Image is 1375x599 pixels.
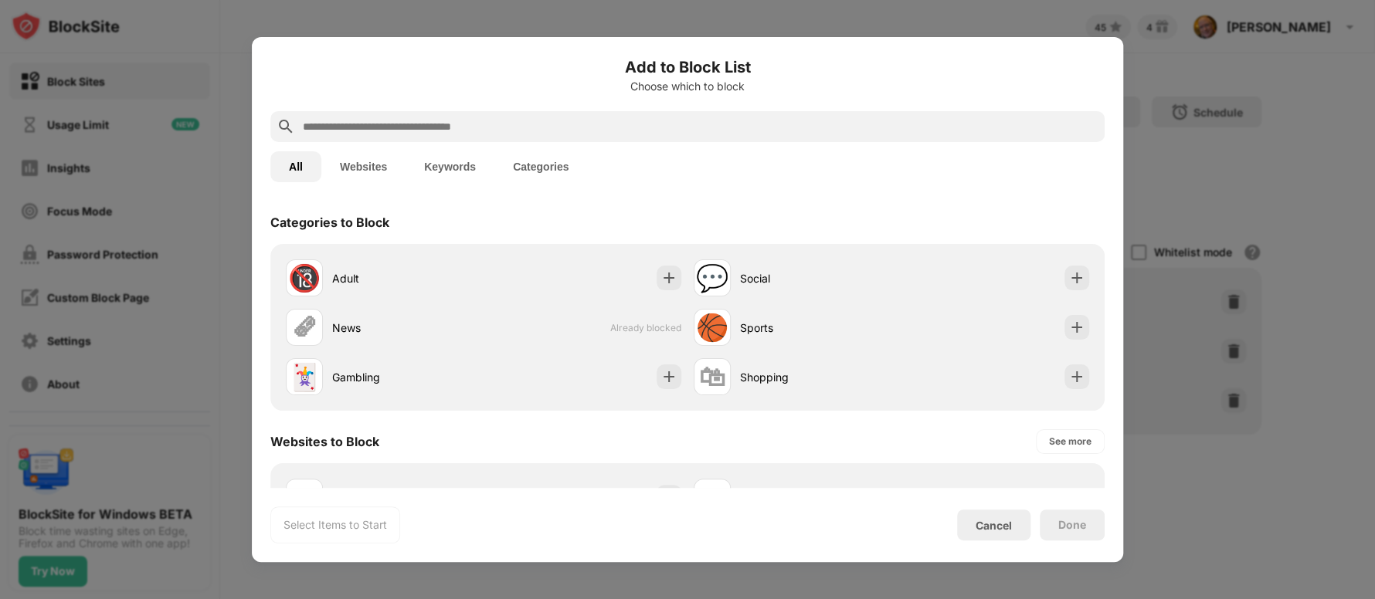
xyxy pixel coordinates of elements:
[270,434,379,449] div: Websites to Block
[1058,519,1086,531] div: Done
[406,151,494,182] button: Keywords
[332,270,484,286] div: Adult
[332,320,484,336] div: News
[699,361,725,393] div: 🛍
[270,56,1105,79] h6: Add to Block List
[740,369,891,385] div: Shopping
[321,151,406,182] button: Websites
[270,80,1105,93] div: Choose which to block
[270,215,389,230] div: Categories to Block
[976,519,1012,532] div: Cancel
[696,262,728,294] div: 💬
[696,312,728,343] div: 🏀
[494,151,587,182] button: Categories
[283,517,387,533] div: Select Items to Start
[610,322,681,333] span: Already blocked
[288,361,321,393] div: 🃏
[1049,434,1092,449] div: See more
[740,270,891,286] div: Social
[270,151,321,182] button: All
[291,312,317,343] div: 🗞
[740,320,891,336] div: Sports
[332,369,484,385] div: Gambling
[277,117,295,136] img: search.svg
[288,262,321,294] div: 🔞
